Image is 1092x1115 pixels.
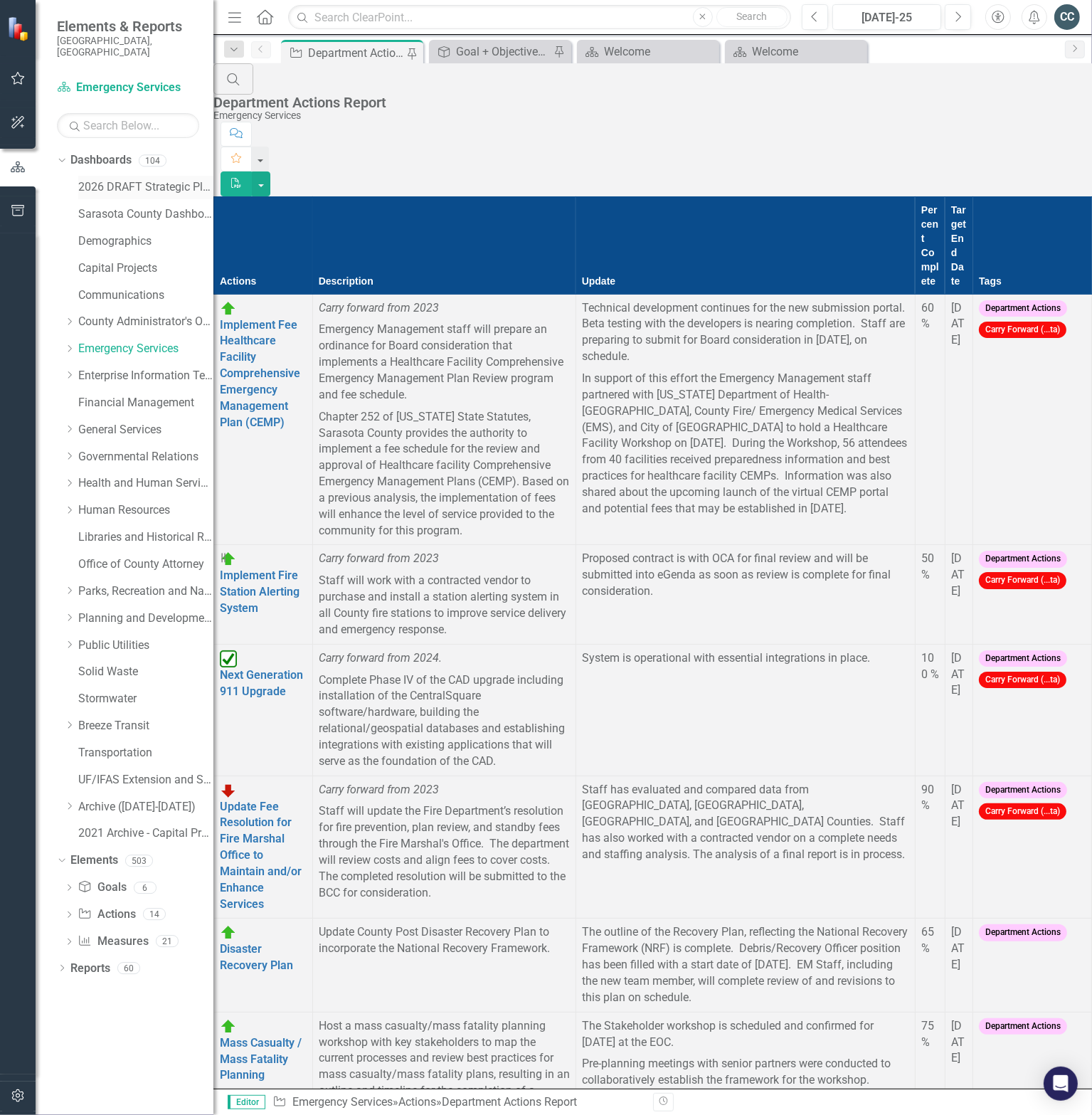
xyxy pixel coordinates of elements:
div: Actions [220,274,307,288]
span: Department Actions [979,551,1067,567]
a: Communications [78,287,213,304]
div: Department Actions Report [213,95,1085,110]
div: Tags [979,274,1086,288]
td: Double-Click to Edit [312,545,576,644]
a: Update Fee Resolution for Fire Marshal Office to Maintain and/or Enhance Services [220,800,302,911]
div: Update [582,274,909,288]
td: Double-Click to Edit [312,919,576,1012]
td: Double-Click to Edit [945,644,972,776]
p: The outline of the Recovery Plan, reflecting the National Recovery Framework (NRF) is complete. D... [582,924,909,1005]
span: Department Actions [979,782,1067,798]
a: Solid Waste [78,664,213,680]
div: Target End Date [951,203,967,288]
p: Chapter 252 of [US_STATE] State Statutes, Sarasota County provides the authority to implement a f... [319,406,570,539]
div: 503 [125,855,153,867]
img: ClearPoint Strategy [7,16,33,41]
img: Below Plan [220,782,237,799]
td: Double-Click to Edit [312,776,576,919]
div: Department Actions Report [308,44,405,62]
a: Emergency Services [292,1095,393,1109]
a: Sarasota County Dashboard [78,206,213,223]
div: 6 [134,882,157,894]
td: Double-Click to Edit [915,545,945,644]
a: Planning and Development Services [78,611,213,627]
a: Elements [70,852,118,869]
small: [GEOGRAPHIC_DATA], [GEOGRAPHIC_DATA] [57,35,199,58]
img: Completed [220,650,237,667]
a: Goal + Objectives Report [433,43,550,60]
a: Archive ([DATE]-[DATE]) [78,799,213,815]
div: 100 % [921,650,939,683]
div: Open Intercom Messenger [1044,1067,1078,1101]
div: Goal + Objectives Report [456,43,550,60]
td: Double-Click to Edit [973,545,1092,644]
td: Double-Click to Edit [973,919,1092,1012]
p: Emergency Management staff will prepare an ordinance for Board consideration that implements a He... [319,319,570,406]
a: Goals [78,879,126,896]
a: Implement Fee Healthcare Facility Comprehensive Emergency Management Plan (CEMP) [220,318,300,429]
div: Description [319,274,570,288]
p: Staff has evaluated and compared data from [GEOGRAPHIC_DATA], [GEOGRAPHIC_DATA], [GEOGRAPHIC_DATA... [582,782,909,863]
span: [DATE] [951,551,965,598]
a: Measures [78,934,148,950]
div: 90 % [921,782,939,815]
span: [DATE] [951,651,965,697]
td: Double-Click to Edit [576,919,915,1012]
p: In support of this effort the Emergency Management staff partnered with [US_STATE] Department of ... [582,368,909,517]
a: Office of County Attorney [78,556,213,573]
span: [DATE] [951,1019,965,1065]
td: Double-Click to Edit [973,644,1092,776]
button: [DATE]-25 [832,4,942,30]
td: Double-Click to Edit [945,545,972,644]
a: Actions [398,1095,436,1109]
p: The Stakeholder workshop is scheduled and confirmed for [DATE] at the EOC. [582,1018,909,1054]
a: Libraries and Historical Resources [78,529,213,546]
a: Public Utilities [78,638,213,654]
p: Staff will work with a contracted vendor to purchase and install a station alerting system in all... [319,570,570,638]
span: Department Actions [979,650,1067,667]
td: Double-Click to Edit Right Click for Context Menu [214,644,313,776]
img: On Target [220,924,237,941]
button: Search [716,7,788,27]
a: Disaster Recovery Plan [220,942,293,972]
div: CC [1054,4,1080,30]
a: Transportation [78,745,213,761]
a: County Administrator's Office [78,314,213,330]
a: Governmental Relations [78,449,213,465]
a: Dashboards [70,152,132,169]
a: General Services [78,422,213,438]
td: Double-Click to Edit [576,294,915,545]
span: Department Actions [979,300,1067,317]
div: Percent Complete [921,203,939,288]
a: Parks, Recreation and Natural Resources [78,583,213,600]
p: Proposed contract is with OCA for final review and will be submitted into eGenda as soon as revie... [582,551,909,600]
td: Double-Click to Edit [312,644,576,776]
a: 2026 DRAFT Strategic Plan [78,179,213,196]
div: 104 [139,154,166,167]
a: Human Resources [78,502,213,519]
a: Welcome [581,43,716,60]
img: On Target [220,300,237,317]
a: Mass Casualty / Mass Fatality Planning [220,1036,302,1082]
a: Emergency Services [78,341,213,357]
div: Emergency Services [213,110,1085,121]
a: Stormwater [78,691,213,707]
td: Double-Click to Edit [915,776,945,919]
a: Emergency Services [57,80,199,96]
td: Double-Click to Edit [576,545,915,644]
span: Carry Forward (...ta) [979,803,1066,820]
p: System is operational with essential integrations in place. [582,650,909,667]
a: Reports [70,961,110,977]
div: 75 % [921,1018,939,1051]
span: Department Actions [979,924,1067,941]
td: Double-Click to Edit [915,294,945,545]
span: [DATE] [951,783,965,829]
td: Double-Click to Edit [973,294,1092,545]
p: Complete Phase IV of the CAD upgrade including installation of the CentralSquare software/hardwar... [319,670,570,770]
td: Double-Click to Edit [945,776,972,919]
em: Carry forward from 2023 [319,301,439,315]
div: » » [272,1094,642,1111]
span: Search [736,11,767,22]
em: Carry forward from 2023 [319,783,439,796]
div: 50 % [921,551,939,583]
